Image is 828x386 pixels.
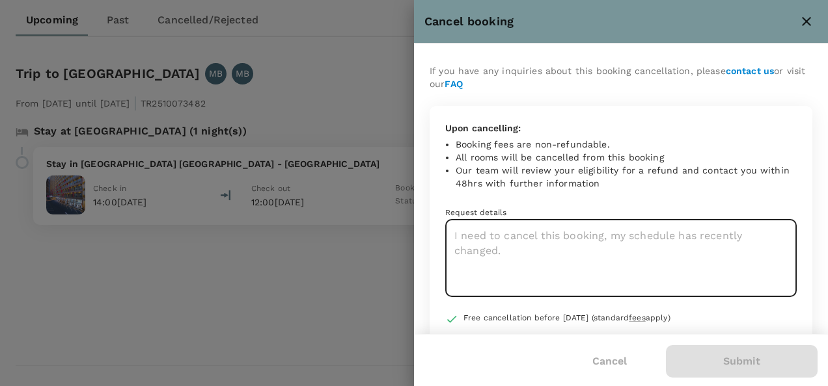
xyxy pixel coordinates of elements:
p: Upon cancelling: [445,122,797,135]
li: Our team will review your eligibility for a refund and contact you within 48hrs with further info... [456,164,797,190]
li: Booking fees are non-refundable. [456,138,797,151]
p: Free cancellation before [DATE] (standard apply) [463,313,797,324]
button: Cancel [574,345,645,378]
span: fees [629,313,646,322]
span: If you have any inquiries about this booking cancellation, please or visit our [430,66,805,89]
a: FAQ [445,79,462,89]
li: All rooms will be cancelled from this booking [456,151,797,164]
a: contact us [726,66,775,76]
span: Request details [445,208,506,217]
button: close [795,10,818,32]
div: Cancel booking [424,12,795,31]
